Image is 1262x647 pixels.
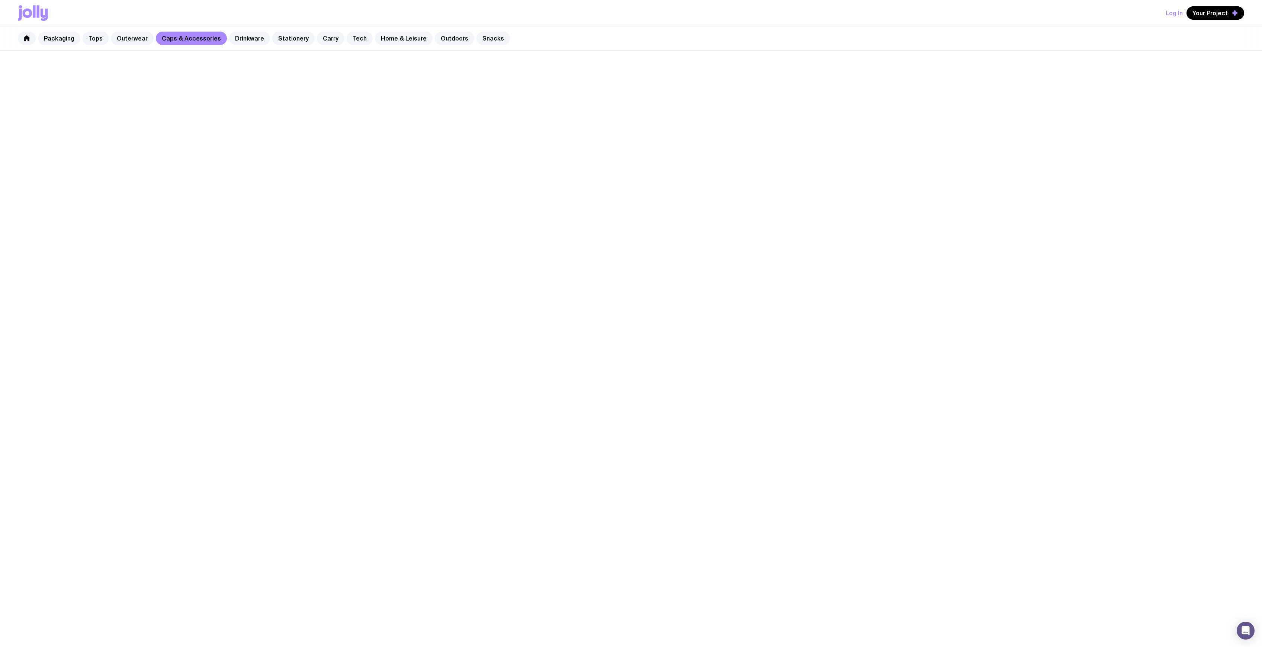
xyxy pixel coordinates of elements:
a: Snacks [476,32,510,45]
a: Tops [83,32,109,45]
a: Home & Leisure [375,32,433,45]
a: Stationery [272,32,315,45]
div: Open Intercom Messenger [1237,622,1255,640]
a: Drinkware [229,32,270,45]
a: Packaging [38,32,80,45]
button: Log In [1166,6,1183,20]
a: Tech [347,32,373,45]
a: Carry [317,32,344,45]
a: Outerwear [111,32,154,45]
button: Your Project [1186,6,1244,20]
span: Your Project [1192,9,1228,17]
a: Outdoors [435,32,474,45]
a: Caps & Accessories [156,32,227,45]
